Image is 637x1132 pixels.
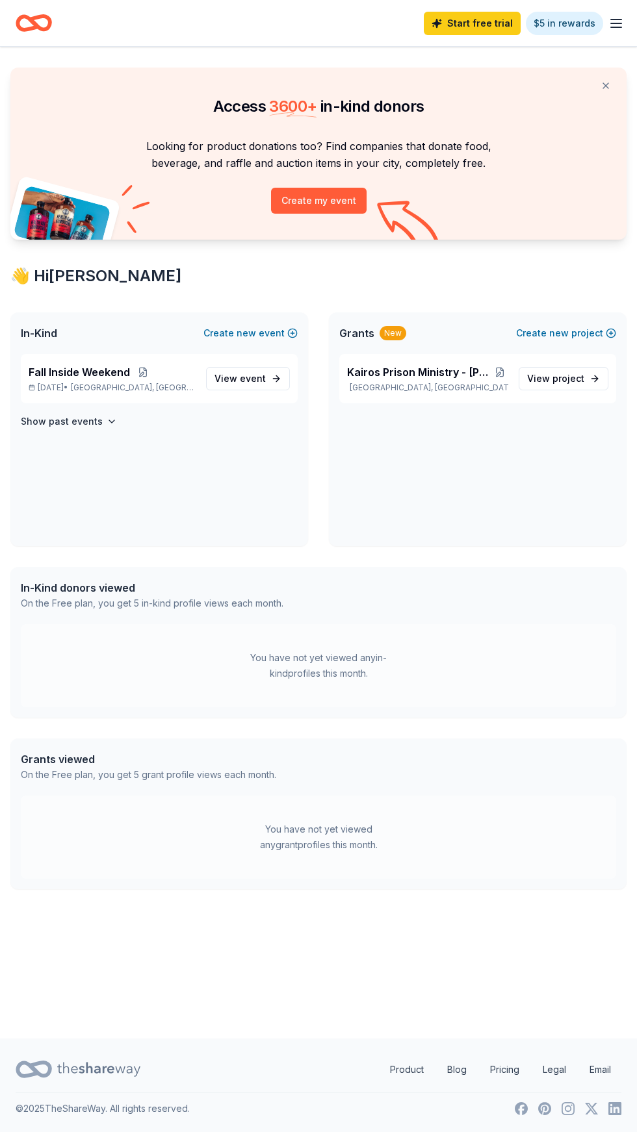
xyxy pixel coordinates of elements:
[240,373,266,384] span: event
[549,325,569,341] span: new
[206,367,290,390] a: View event
[26,138,611,172] p: Looking for product donations too? Find companies that donate food, beverage, and raffle and auct...
[237,822,400,853] div: You have not yet viewed any grant profiles this month.
[203,325,298,341] button: Createnewevent
[380,1057,434,1083] a: Product
[532,1057,577,1083] a: Legal
[579,1057,621,1083] a: Email
[526,12,603,35] a: $5 in rewards
[71,383,196,393] span: [GEOGRAPHIC_DATA], [GEOGRAPHIC_DATA]
[424,12,521,35] a: Start free trial
[21,767,276,783] div: On the Free plan, you get 5 grant profile views each month.
[29,364,130,380] span: Fall Inside Weekend
[519,367,608,390] a: View project
[21,751,276,767] div: Grants viewed
[10,266,627,286] div: 👋 Hi [PERSON_NAME]
[237,325,256,341] span: new
[29,383,196,393] p: [DATE] •
[16,1101,190,1116] p: © 2025 TheShareWay. All rights reserved.
[552,373,584,384] span: project
[347,383,508,393] p: [GEOGRAPHIC_DATA], [GEOGRAPHIC_DATA]
[21,414,117,429] button: Show past events
[269,97,317,116] span: 3600 +
[339,325,374,341] span: Grants
[21,414,103,429] h4: Show past events
[271,188,367,214] button: Create my event
[237,650,400,681] div: You have not yet viewed any in-kind profiles this month.
[380,1057,621,1083] nav: quick links
[21,580,283,596] div: In-Kind donors viewed
[527,371,584,386] span: View
[16,8,52,38] a: Home
[437,1057,477,1083] a: Blog
[380,326,406,340] div: New
[516,325,616,341] button: Createnewproject
[21,596,283,611] div: On the Free plan, you get 5 in-kind profile views each month.
[21,325,57,341] span: In-Kind
[213,97,424,116] span: Access in-kind donors
[347,364,492,380] span: Kairos Prison Ministry - [PERSON_NAME] Unit
[214,371,266,386] span: View
[377,201,442,249] img: Curvy arrow
[480,1057,530,1083] a: Pricing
